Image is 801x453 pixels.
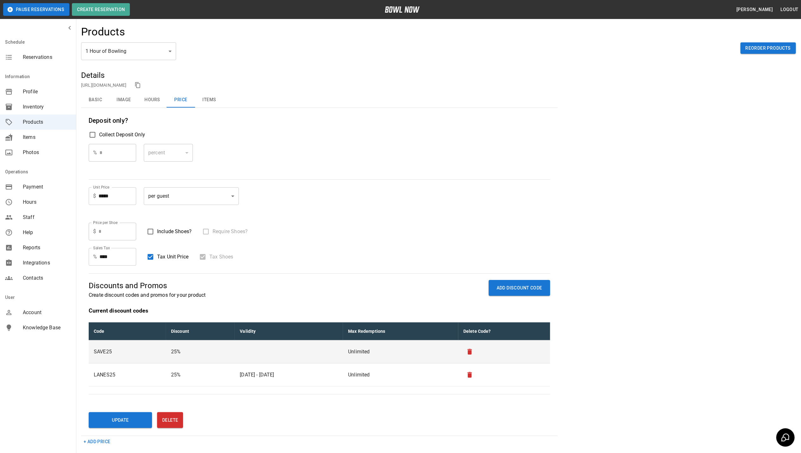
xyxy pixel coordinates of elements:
span: Payment [23,183,71,191]
p: % [93,149,97,157]
span: Account [23,309,71,316]
button: Items [195,92,224,108]
div: percent [144,144,193,162]
table: sticky table [89,322,550,387]
button: Basic [81,92,110,108]
p: Create discount codes and promos for your product [89,291,206,299]
img: logo [385,6,420,13]
span: Products [23,118,71,126]
button: Reorder Products [741,42,796,54]
span: Reservations [23,53,71,61]
a: [URL][DOMAIN_NAME] [81,83,127,88]
th: Discount [166,322,235,340]
span: Reports [23,244,71,251]
th: Max Redemptions [343,322,458,340]
th: Delete Code? [458,322,550,340]
span: Staff [23,214,71,221]
button: Delete [157,412,183,428]
h6: Deposit only? [89,115,550,126]
span: Knowledge Base [23,324,71,332]
th: Code [89,322,166,340]
span: Inventory [23,103,71,111]
div: basic tabs example [81,92,558,108]
p: % [93,253,97,261]
button: Image [110,92,138,108]
th: Validity [235,322,343,340]
button: copy link [133,80,143,90]
span: Require Shoes? [213,228,248,235]
span: Hours [23,198,71,206]
span: Collect Deposit Only [99,131,145,139]
button: Create Reservation [72,3,130,16]
p: Current discount codes [89,307,550,315]
button: remove [463,345,476,358]
span: Integrations [23,259,71,267]
p: 25 % [171,371,230,379]
button: remove [463,369,476,381]
h5: Details [81,70,558,80]
button: + Add Price [81,436,113,448]
p: Discounts and Promos [89,280,206,291]
p: LANES25 [94,371,161,379]
span: Help [23,229,71,236]
span: Contacts [23,274,71,282]
p: $ [93,192,96,200]
button: Hours [138,92,167,108]
p: $ [93,228,96,235]
div: per guest [144,187,239,205]
button: Update [89,412,152,428]
span: Profile [23,88,71,96]
p: Unlimited [348,371,453,379]
h4: Products [81,25,125,39]
div: 1 Hour of Bowling [81,42,176,60]
p: [DATE] - [DATE] [240,371,338,379]
button: Logout [778,4,801,16]
button: Pause Reservations [3,3,69,16]
span: Tax Unit Price [157,253,188,261]
span: Photos [23,149,71,156]
p: 25 % [171,348,230,356]
button: Price [167,92,195,108]
button: ADD DISCOUNT CODE [489,280,550,296]
p: Unlimited [348,348,453,356]
span: Tax Shoes [209,253,233,261]
span: Items [23,133,71,141]
span: Include Shoes? [157,228,192,235]
button: [PERSON_NAME] [734,4,775,16]
p: SAVE25 [94,348,161,356]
